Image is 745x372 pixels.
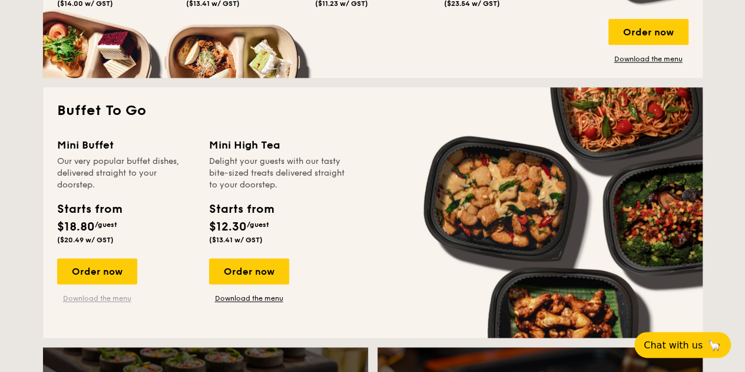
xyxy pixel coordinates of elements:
[57,137,195,153] div: Mini Buffet
[57,156,195,191] div: Our very popular buffet dishes, delivered straight to your doorstep.
[209,156,347,191] div: Delight your guests with our tasty bite-sized treats delivered straight to your doorstep.
[57,101,688,120] h2: Buffet To Go
[209,258,289,284] div: Order now
[634,332,731,358] button: Chat with us🦙
[95,220,117,229] span: /guest
[57,258,137,284] div: Order now
[247,220,269,229] span: /guest
[57,200,121,218] div: Starts from
[57,294,137,303] a: Download the menu
[57,236,114,244] span: ($20.49 w/ GST)
[209,200,273,218] div: Starts from
[209,294,289,303] a: Download the menu
[209,220,247,234] span: $12.30
[209,236,263,244] span: ($13.41 w/ GST)
[57,220,95,234] span: $18.80
[707,338,721,352] span: 🦙
[608,54,688,64] a: Download the menu
[644,340,703,351] span: Chat with us
[608,19,688,45] div: Order now
[209,137,347,153] div: Mini High Tea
